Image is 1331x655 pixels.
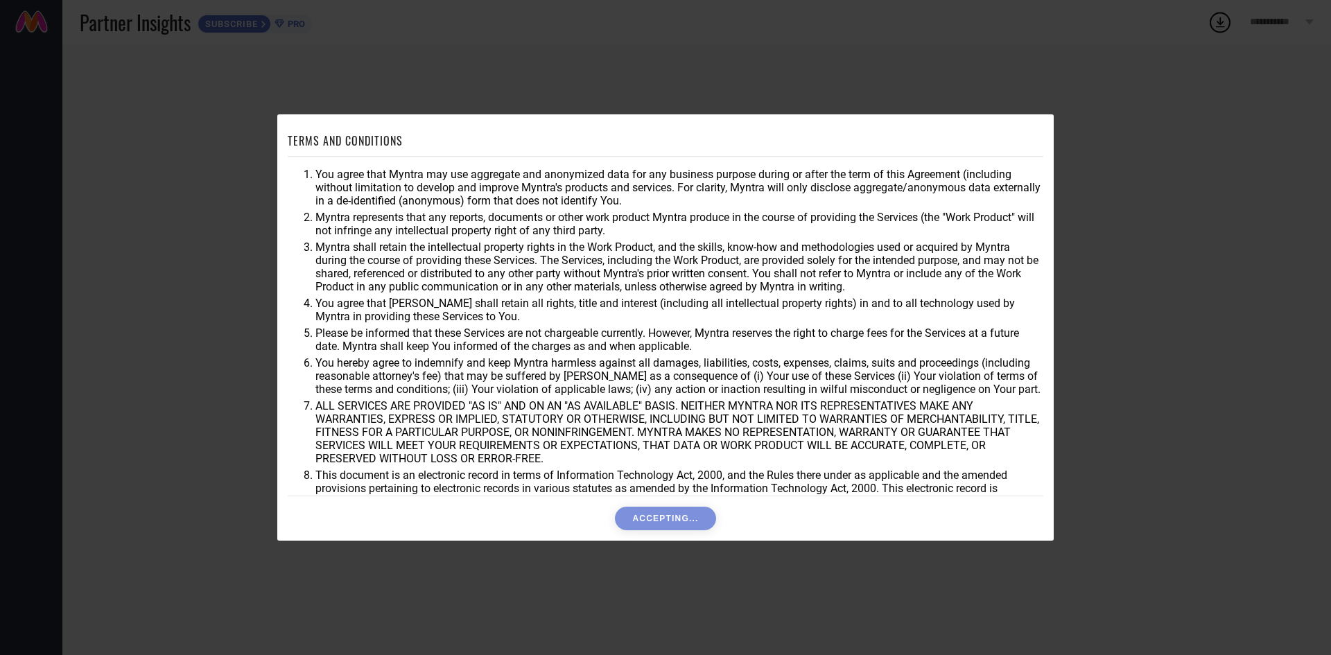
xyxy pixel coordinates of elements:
li: Myntra represents that any reports, documents or other work product Myntra produce in the course ... [315,211,1043,237]
li: ALL SERVICES ARE PROVIDED "AS IS" AND ON AN "AS AVAILABLE" BASIS. NEITHER MYNTRA NOR ITS REPRESEN... [315,399,1043,465]
h1: TERMS AND CONDITIONS [288,132,403,149]
li: Myntra shall retain the intellectual property rights in the Work Product, and the skills, know-ho... [315,241,1043,293]
li: This document is an electronic record in terms of Information Technology Act, 2000, and the Rules... [315,469,1043,508]
li: You agree that Myntra may use aggregate and anonymized data for any business purpose during or af... [315,168,1043,207]
li: You hereby agree to indemnify and keep Myntra harmless against all damages, liabilities, costs, e... [315,356,1043,396]
li: Please be informed that these Services are not chargeable currently. However, Myntra reserves the... [315,326,1043,353]
li: You agree that [PERSON_NAME] shall retain all rights, title and interest (including all intellect... [315,297,1043,323]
